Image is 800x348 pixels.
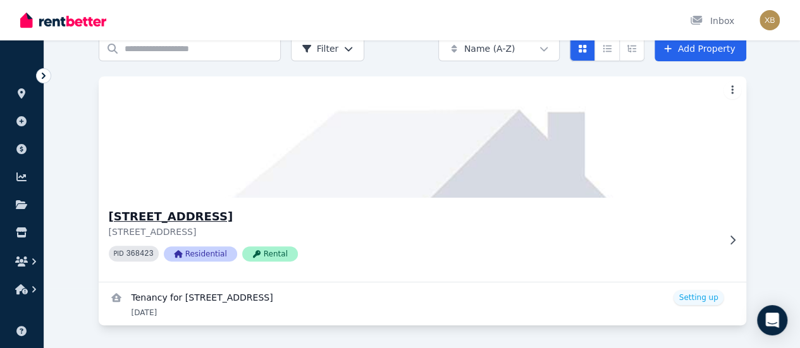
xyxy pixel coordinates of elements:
[438,36,560,61] button: Name (A-Z)
[760,10,780,30] img: xue bai
[82,73,762,201] img: 7 Lean St, Mount Gambier
[109,208,718,225] h3: [STREET_ADDRESS]
[302,42,339,55] span: Filter
[291,36,365,61] button: Filter
[594,36,620,61] button: Compact list view
[126,249,153,258] code: 368423
[723,81,741,99] button: More options
[690,15,734,27] div: Inbox
[242,246,298,261] span: Rental
[99,76,746,282] a: 7 Lean St, Mount Gambier[STREET_ADDRESS][STREET_ADDRESS]PID 368423ResidentialRental
[114,250,124,257] small: PID
[99,282,746,325] a: View details for Tenancy for 7 Lean St, Mount Gambier
[164,246,237,261] span: Residential
[570,36,595,61] button: Card view
[464,42,515,55] span: Name (A-Z)
[20,11,106,30] img: RentBetter
[655,36,746,61] a: Add Property
[619,36,644,61] button: Expanded list view
[109,225,718,238] p: [STREET_ADDRESS]
[757,305,787,335] div: Open Intercom Messenger
[570,36,644,61] div: View options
